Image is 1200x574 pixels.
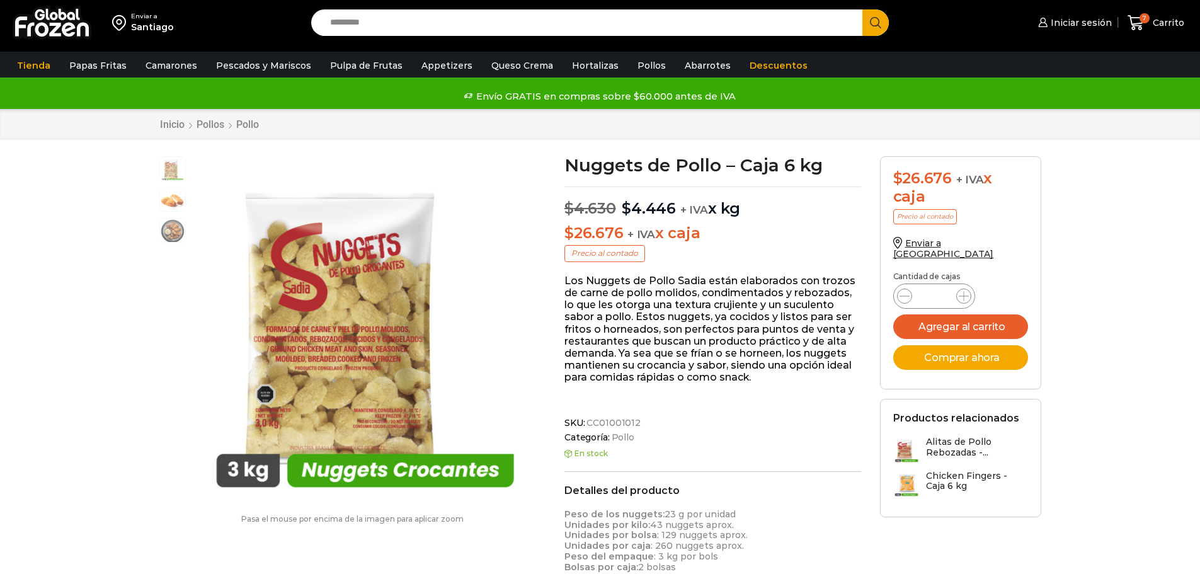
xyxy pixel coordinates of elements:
a: Abarrotes [678,54,737,77]
a: Appetizers [415,54,479,77]
span: + IVA [680,204,708,216]
h3: Alitas de Pollo Rebozadas -... [926,437,1028,458]
a: Inicio [159,118,185,130]
p: x caja [564,224,861,243]
span: + IVA [956,173,984,186]
a: Iniciar sesión [1035,10,1112,35]
p: x kg [564,187,861,218]
p: Cantidad de cajas [893,272,1028,281]
a: Pollo [610,432,634,443]
a: Alitas de Pollo Rebozadas -... [893,437,1028,464]
h1: Nuggets de Pollo – Caja 6 kg [564,156,861,174]
p: Precio al contado [564,245,645,261]
div: Santiago [131,21,174,33]
a: Camarones [139,54,203,77]
span: $ [893,169,903,187]
h3: Chicken Fingers - Caja 6 kg [926,471,1028,492]
span: nuggets [160,188,185,213]
p: En stock [564,449,861,458]
span: CC01001012 [585,418,641,428]
a: Hortalizas [566,54,625,77]
h2: Detalles del producto [564,485,861,497]
p: Pasa el mouse por encima de la imagen para aplicar zoom [159,515,546,524]
bdi: 26.676 [893,169,952,187]
a: Pollos [631,54,672,77]
bdi: 26.676 [564,224,623,242]
strong: Unidades por bolsa [564,529,657,541]
span: $ [564,199,574,217]
strong: Unidades por kilo: [564,519,650,531]
strong: Bolsas por caja: [564,561,638,573]
button: Search button [862,9,889,36]
span: Categoría: [564,432,861,443]
a: Enviar a [GEOGRAPHIC_DATA] [893,238,994,260]
a: 7 Carrito [1124,8,1187,38]
button: Comprar ahora [893,345,1028,370]
p: Los Nuggets de Pollo Sadia están elaborados con trozos de carne de pollo molidos, condimentados y... [564,275,861,384]
span: $ [622,199,631,217]
span: + IVA [627,228,655,241]
a: Pollo [236,118,260,130]
a: Pulpa de Frutas [324,54,409,77]
span: nuggets [160,219,185,244]
a: Tienda [11,54,57,77]
span: SKU: [564,418,861,428]
button: Agregar al carrito [893,314,1028,339]
strong: Peso de los nuggets: [564,508,665,520]
a: Chicken Fingers - Caja 6 kg [893,471,1028,498]
span: Iniciar sesión [1048,16,1112,29]
span: nuggets [160,157,185,182]
a: Papas Fritas [63,54,133,77]
a: Queso Crema [485,54,559,77]
nav: Breadcrumb [159,118,260,130]
bdi: 4.630 [564,199,616,217]
span: 7 [1140,13,1150,23]
strong: Unidades por caja [564,540,651,551]
a: Pescados y Mariscos [210,54,317,77]
input: Product quantity [922,287,946,305]
p: Precio al contado [893,209,957,224]
a: Pollos [196,118,225,130]
div: Enviar a [131,12,174,21]
strong: Peso del empaque [564,551,654,562]
bdi: 4.446 [622,199,676,217]
h2: Productos relacionados [893,412,1019,424]
img: address-field-icon.svg [112,12,131,33]
span: Carrito [1150,16,1184,29]
a: Descuentos [743,54,814,77]
span: $ [564,224,574,242]
div: x caja [893,169,1028,206]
